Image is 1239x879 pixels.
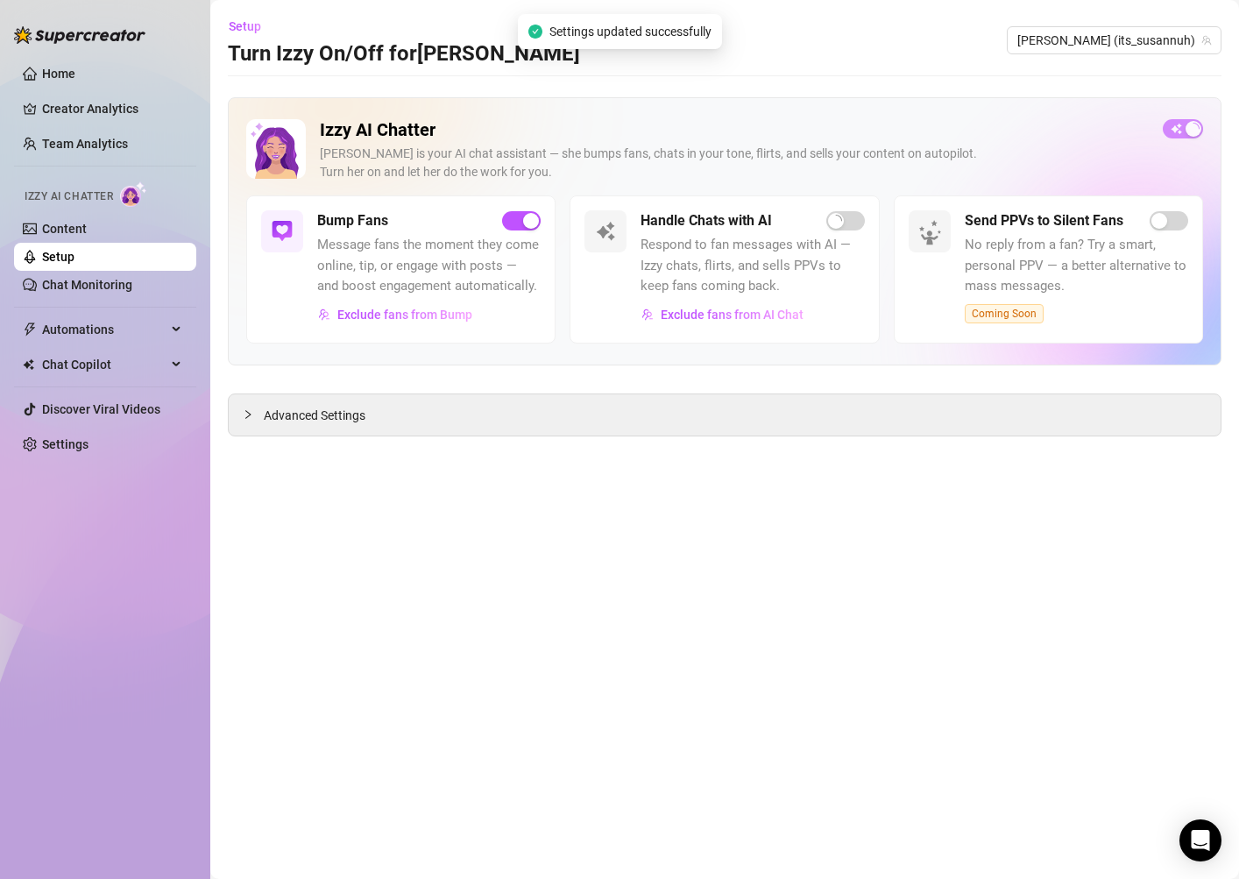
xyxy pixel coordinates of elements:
[42,315,166,344] span: Automations
[23,323,37,337] span: thunderbolt
[42,222,87,236] a: Content
[229,19,261,33] span: Setup
[641,235,864,297] span: Respond to fan messages with AI — Izzy chats, flirts, and sells PPVs to keep fans coming back.
[42,402,160,416] a: Discover Viral Videos
[1187,123,1200,135] span: loading
[42,351,166,379] span: Chat Copilot
[228,12,275,40] button: Setup
[317,235,541,297] span: Message fans the moment they come online, tip, or engage with posts — and boost engagement automa...
[243,409,253,420] span: collapsed
[317,301,473,329] button: Exclude fans from Bump
[23,358,34,371] img: Chat Copilot
[246,119,306,179] img: Izzy AI Chatter
[1179,819,1221,861] div: Open Intercom Messenger
[42,250,74,264] a: Setup
[42,137,128,151] a: Team Analytics
[1201,35,1212,46] span: team
[272,221,293,242] img: svg%3e
[42,95,182,123] a: Creator Analytics
[549,22,712,41] span: Settings updated successfully
[918,220,946,248] img: silent-fans-ppv-o-N6Mmdf.svg
[320,119,1149,141] h2: Izzy AI Chatter
[661,308,804,322] span: Exclude fans from AI Chat
[317,210,388,231] h5: Bump Fans
[25,188,113,205] span: Izzy AI Chatter
[120,181,147,207] img: AI Chatter
[42,278,132,292] a: Chat Monitoring
[641,308,654,321] img: svg%3e
[641,210,772,231] h5: Handle Chats with AI
[595,221,616,242] img: svg%3e
[228,40,580,68] h3: Turn Izzy On/Off for [PERSON_NAME]
[14,26,145,44] img: logo-BBDzfeDw.svg
[320,145,1149,181] div: [PERSON_NAME] is your AI chat assistant — she bumps fans, chats in your tone, flirts, and sells y...
[965,235,1188,297] span: No reply from a fan? Try a smart, personal PPV — a better alternative to mass messages.
[1017,27,1211,53] span: Susanna (its_susannuh)
[243,405,264,424] div: collapsed
[42,67,75,81] a: Home
[641,301,804,329] button: Exclude fans from AI Chat
[528,25,542,39] span: check-circle
[42,437,88,451] a: Settings
[337,308,472,322] span: Exclude fans from Bump
[264,406,365,425] span: Advanced Settings
[965,210,1123,231] h5: Send PPVs to Silent Fans
[965,304,1044,323] span: Coming Soon
[318,308,330,321] img: svg%3e
[830,215,842,227] span: loading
